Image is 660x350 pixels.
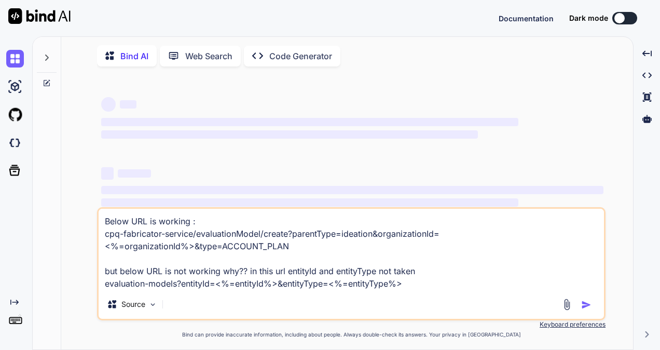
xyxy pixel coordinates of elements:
p: Bind AI [120,50,148,62]
img: Bind AI [8,8,71,24]
p: Web Search [185,50,232,62]
p: Source [121,299,145,309]
p: Keyboard preferences [97,320,606,329]
span: Documentation [499,14,554,23]
img: Pick Models [148,300,157,309]
textarea: Below URL is working : cpq-fabricator-service/evaluationModel/create?parentType=ideation&organiza... [99,209,604,290]
img: githubLight [6,106,24,124]
img: chat [6,50,24,68]
button: Documentation [499,13,554,24]
p: Code Generator [269,50,332,62]
span: ‌ [101,198,518,207]
img: icon [581,300,592,310]
span: ‌ [101,167,114,180]
p: Bind can provide inaccurate information, including about people. Always double-check its answers.... [97,331,606,339]
span: ‌ [101,130,478,139]
img: darkCloudIdeIcon [6,134,24,152]
span: ‌ [101,97,116,112]
span: ‌ [101,118,518,126]
img: attachment [561,299,573,311]
span: ‌ [120,100,136,109]
img: ai-studio [6,78,24,96]
span: Dark mode [569,13,608,23]
span: ‌ [118,169,151,178]
span: ‌ [101,186,603,194]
